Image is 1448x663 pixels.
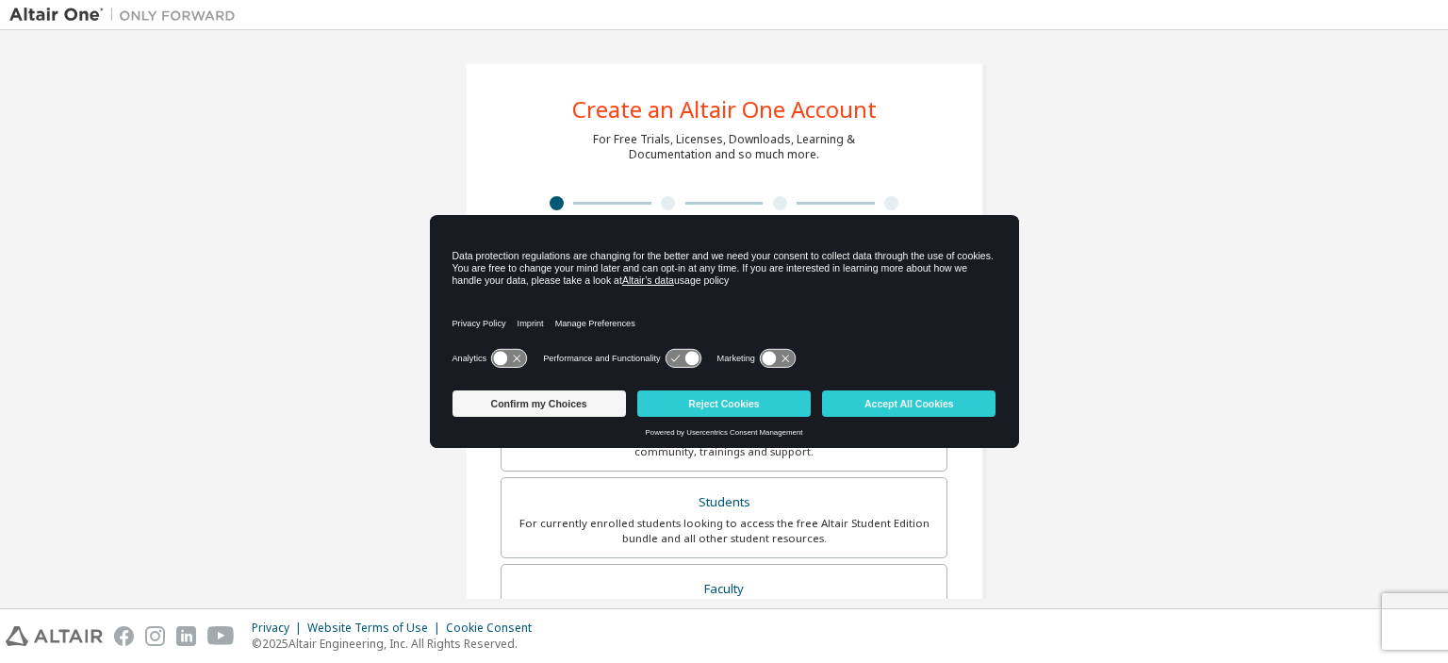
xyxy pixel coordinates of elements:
[114,626,134,646] img: facebook.svg
[446,621,543,636] div: Cookie Consent
[6,626,103,646] img: altair_logo.svg
[252,636,543,652] p: © 2025 Altair Engineering, Inc. All Rights Reserved.
[513,489,935,516] div: Students
[176,626,196,646] img: linkedin.svg
[572,98,877,121] div: Create an Altair One Account
[307,621,446,636] div: Website Terms of Use
[145,626,165,646] img: instagram.svg
[207,626,235,646] img: youtube.svg
[9,6,245,25] img: Altair One
[593,132,855,162] div: For Free Trials, Licenses, Downloads, Learning & Documentation and so much more.
[513,576,935,603] div: Faculty
[513,516,935,546] div: For currently enrolled students looking to access the free Altair Student Edition bundle and all ...
[252,621,307,636] div: Privacy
